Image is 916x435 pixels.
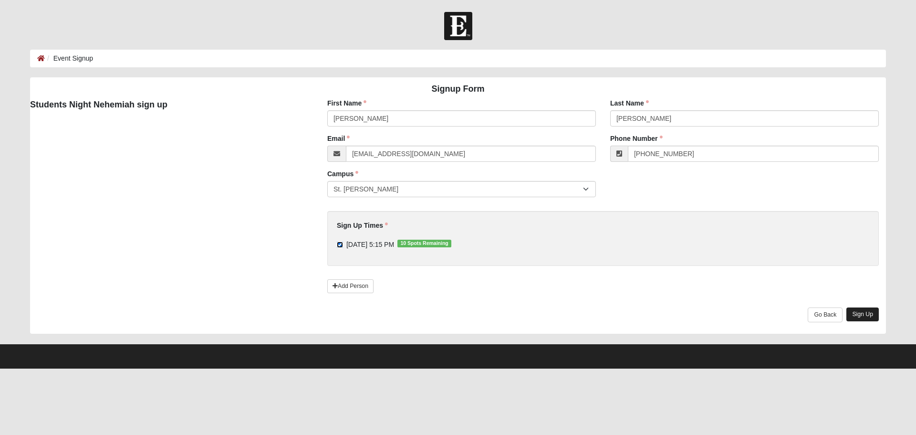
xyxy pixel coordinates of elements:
[610,98,649,108] label: Last Name
[327,279,374,293] a: Add Person
[444,12,472,40] img: Church of Eleven22 Logo
[327,98,366,108] label: First Name
[610,134,663,143] label: Phone Number
[45,53,93,64] li: Event Signup
[346,241,394,248] span: [DATE] 5:15 PM
[846,308,879,321] a: Sign Up
[327,134,350,143] label: Email
[808,308,843,322] a: Go Back
[337,221,388,230] label: Sign Up Times
[397,240,451,247] span: 10 Spots Remaining
[327,169,358,179] label: Campus
[337,242,343,248] input: [DATE] 5:15 PM10 Spots Remaining
[30,84,886,95] h4: Signup Form
[30,100,167,109] strong: Students Night Nehemiah sign up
